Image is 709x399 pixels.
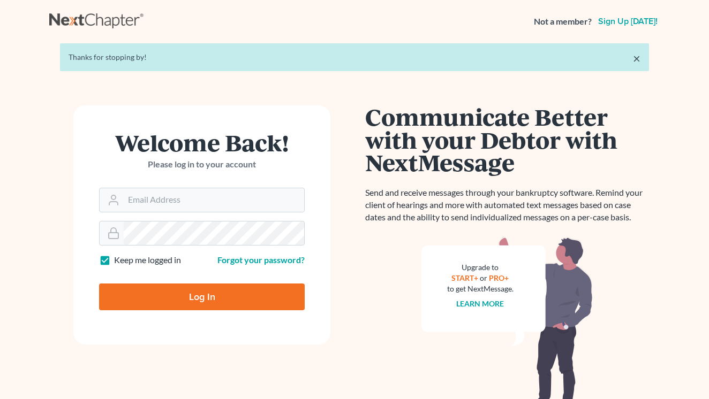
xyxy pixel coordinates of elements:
h1: Welcome Back! [99,131,305,154]
p: Please log in to your account [99,158,305,171]
label: Keep me logged in [114,254,181,266]
p: Send and receive messages through your bankruptcy software. Remind your client of hearings and mo... [365,187,649,224]
a: START+ [452,273,479,282]
a: Sign up [DATE]! [596,17,660,26]
div: Upgrade to [447,262,514,273]
span: or [480,273,488,282]
div: Thanks for stopping by! [69,52,640,63]
h1: Communicate Better with your Debtor with NextMessage [365,105,649,174]
a: Learn more [457,299,504,308]
a: PRO+ [489,273,509,282]
a: Forgot your password? [217,255,305,265]
input: Log In [99,283,305,310]
input: Email Address [124,188,304,212]
strong: Not a member? [534,16,592,28]
a: × [633,52,640,65]
div: to get NextMessage. [447,283,514,294]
